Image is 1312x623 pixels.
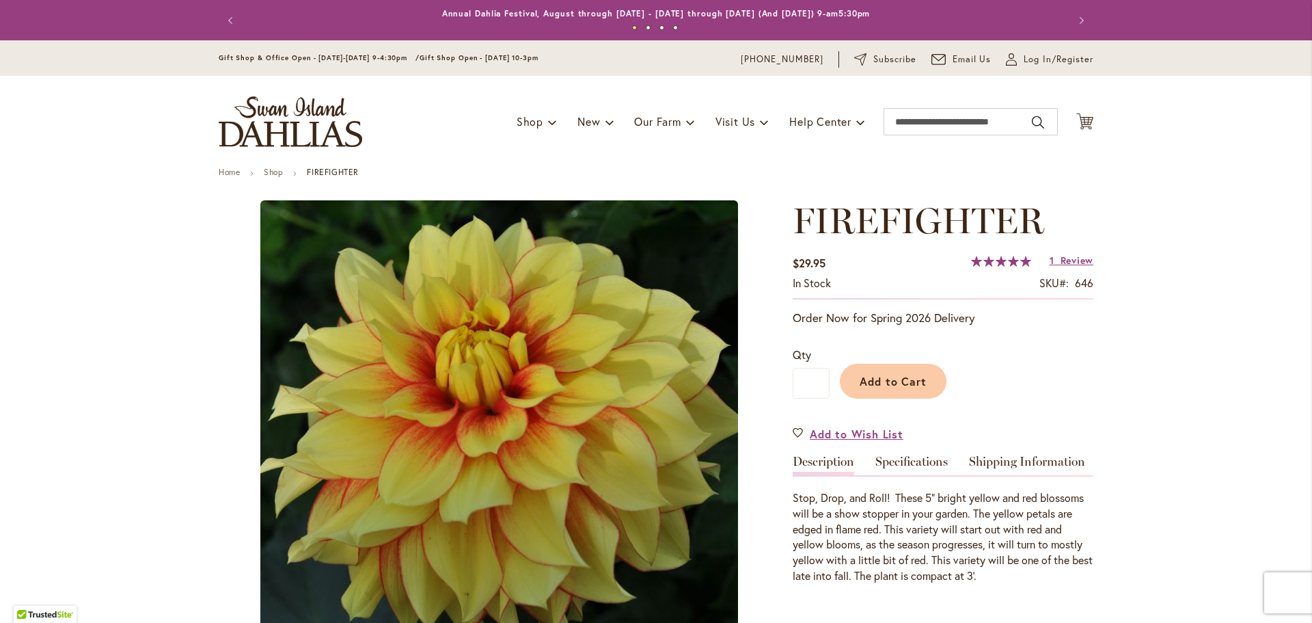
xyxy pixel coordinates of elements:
a: Specifications [875,455,948,475]
p: Order Now for Spring 2026 Delivery [793,310,1093,326]
a: [PHONE_NUMBER] [741,53,823,66]
span: 1 [1050,254,1054,267]
div: 100% [971,256,1031,267]
a: Shipping Information [969,455,1085,475]
span: Add to Wish List [810,426,903,442]
span: Gift Shop & Office Open - [DATE]-[DATE] 9-4:30pm / [219,53,420,62]
span: Our Farm [634,114,681,129]
a: Email Us [931,53,992,66]
span: In stock [793,276,831,290]
button: Previous [219,7,246,34]
strong: SKU [1039,276,1069,290]
a: Home [219,167,240,177]
span: New [577,114,600,129]
button: 2 of 4 [646,25,651,30]
span: Email Us [953,53,992,66]
button: 4 of 4 [673,25,678,30]
span: Add to Cart [860,374,927,388]
div: Detailed Product Info [793,455,1093,584]
span: Log In/Register [1024,53,1093,66]
span: Shop [517,114,543,129]
a: Description [793,455,854,475]
button: Add to Cart [840,364,946,399]
button: 1 of 4 [632,25,637,30]
button: 3 of 4 [659,25,664,30]
button: Next [1066,7,1093,34]
a: Add to Wish List [793,426,903,442]
span: Review [1061,254,1093,267]
a: Annual Dahlia Festival, August through [DATE] - [DATE] through [DATE] (And [DATE]) 9-am5:30pm [442,8,871,18]
span: $29.95 [793,256,825,270]
strong: FIREFIGHTER [307,167,359,177]
a: 1 Review [1050,254,1093,267]
span: Subscribe [873,53,916,66]
span: Visit Us [715,114,755,129]
a: Subscribe [854,53,916,66]
a: Log In/Register [1006,53,1093,66]
a: Shop [264,167,283,177]
span: Gift Shop Open - [DATE] 10-3pm [420,53,538,62]
div: Stop, Drop, and Roll! These 5” bright yellow and red blossoms will be a show stopper in your gard... [793,490,1093,584]
span: Qty [793,347,811,362]
span: FIREFIGHTER [793,199,1044,242]
div: Availability [793,276,831,291]
div: 646 [1075,276,1093,291]
a: store logo [219,96,362,147]
span: Help Center [789,114,851,129]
